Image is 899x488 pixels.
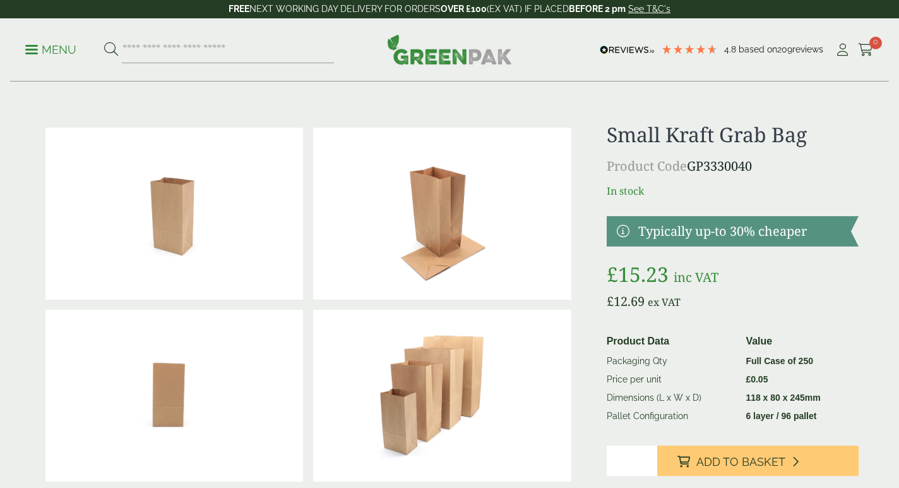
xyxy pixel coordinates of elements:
a: Menu [25,42,76,55]
a: See T&C's [628,4,670,14]
span: 209 [777,44,792,54]
p: Menu [25,42,76,58]
img: Kraft Grab Bags Group Shot [313,310,571,482]
i: Cart [858,44,874,56]
span: inc VAT [674,269,718,286]
strong: OVER £100 [441,4,487,14]
img: 3330040 Small Kraft Grab Bag V3 [313,128,571,300]
a: 0 [858,40,874,59]
img: GreenPak Supplies [387,34,512,64]
bdi: 0.05 [746,374,768,384]
img: REVIEWS.io [600,46,655,54]
span: £ [607,293,614,310]
td: Dimensions (L x W x D) [602,389,741,407]
th: Product Data [602,331,741,352]
span: Add to Basket [696,455,785,469]
strong: 118 x 80 x 245mm [746,393,820,403]
strong: BEFORE 2 pm [569,4,626,14]
td: Price per unit [602,370,741,389]
td: Pallet Configuration [602,407,741,425]
span: £ [746,374,751,384]
bdi: 15.23 [607,260,669,288]
h1: Small Kraft Grab Bag [607,123,859,147]
strong: FREE [229,4,249,14]
i: My Account [835,44,850,56]
span: reviews [792,44,823,54]
th: Value [741,331,854,352]
bdi: 12.69 [607,293,645,310]
span: ex VAT [648,295,681,309]
img: 3330040 Small Kraft Grab Bag V2 [45,310,303,482]
strong: Full Case of 250 [746,356,813,366]
button: Add to Basket [657,446,859,476]
span: Based on [739,44,777,54]
strong: 6 layer / 96 pallet [746,411,816,421]
div: 4.78 Stars [661,44,718,55]
span: 0 [869,37,882,49]
p: GP3330040 [607,157,859,176]
span: Product Code [607,157,687,174]
span: £ [607,260,618,288]
td: Packaging Qty [602,352,741,371]
img: 3330040 Small Kraft Grab Bag V1 [45,128,303,300]
span: 4.8 [724,44,739,54]
p: In stock [607,183,859,198]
